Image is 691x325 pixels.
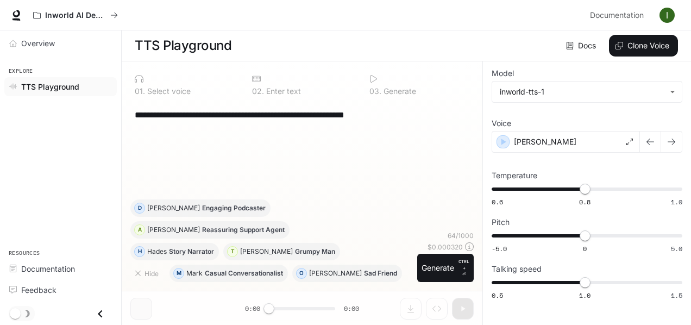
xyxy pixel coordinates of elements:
p: Generate [381,87,416,95]
img: User avatar [659,8,675,23]
div: H [135,243,145,260]
p: Mark [186,270,203,277]
a: Feedback [4,280,117,299]
div: O [297,265,306,282]
span: 0.8 [579,197,591,207]
span: -5.0 [492,244,507,253]
p: Enter text [264,87,301,95]
div: D [135,199,145,217]
div: A [135,221,145,239]
p: Temperature [492,172,537,179]
p: Select voice [145,87,191,95]
a: Docs [564,35,600,57]
div: M [174,265,184,282]
p: [PERSON_NAME] [514,136,576,147]
span: 0.5 [492,291,503,300]
span: 0 [583,244,587,253]
p: Inworld AI Demos [45,11,106,20]
p: Reassuring Support Agent [202,227,285,233]
div: inworld-tts-1 [500,86,664,97]
span: Documentation [21,263,75,274]
p: Pitch [492,218,510,226]
p: [PERSON_NAME] [309,270,362,277]
a: TTS Playground [4,77,117,96]
div: T [228,243,237,260]
span: Feedback [21,284,56,296]
span: 5.0 [671,244,682,253]
span: TTS Playground [21,81,79,92]
span: 1.0 [579,291,591,300]
p: Engaging Podcaster [202,205,266,211]
button: Hide [130,265,165,282]
span: Dark mode toggle [10,307,21,319]
a: Overview [4,34,117,53]
p: [PERSON_NAME] [240,248,293,255]
button: T[PERSON_NAME]Grumpy Man [223,243,340,260]
p: [PERSON_NAME] [147,227,200,233]
button: HHadesStory Narrator [130,243,219,260]
p: [PERSON_NAME] [147,205,200,211]
p: 0 3 . [369,87,381,95]
div: inworld-tts-1 [492,82,682,102]
p: Grumpy Man [295,248,335,255]
button: All workspaces [28,4,123,26]
p: Talking speed [492,265,542,273]
button: GenerateCTRL +⏎ [417,254,474,282]
button: O[PERSON_NAME]Sad Friend [292,265,402,282]
p: Model [492,70,514,77]
h1: TTS Playground [135,35,231,57]
button: Clone Voice [609,35,678,57]
span: 1.5 [671,291,682,300]
p: Hades [147,248,167,255]
p: 0 1 . [135,87,145,95]
button: User avatar [656,4,678,26]
span: 0.6 [492,197,503,207]
button: A[PERSON_NAME]Reassuring Support Agent [130,221,290,239]
span: 1.0 [671,197,682,207]
p: Story Narrator [169,248,214,255]
a: Documentation [586,4,652,26]
p: Voice [492,120,511,127]
a: Documentation [4,259,117,278]
button: MMarkCasual Conversationalist [169,265,288,282]
p: CTRL + [458,258,469,271]
p: Sad Friend [364,270,397,277]
span: Documentation [590,9,644,22]
p: Casual Conversationalist [205,270,283,277]
span: Overview [21,37,55,49]
button: Close drawer [88,303,112,325]
p: ⏎ [458,258,469,278]
p: 0 2 . [252,87,264,95]
button: D[PERSON_NAME]Engaging Podcaster [130,199,271,217]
